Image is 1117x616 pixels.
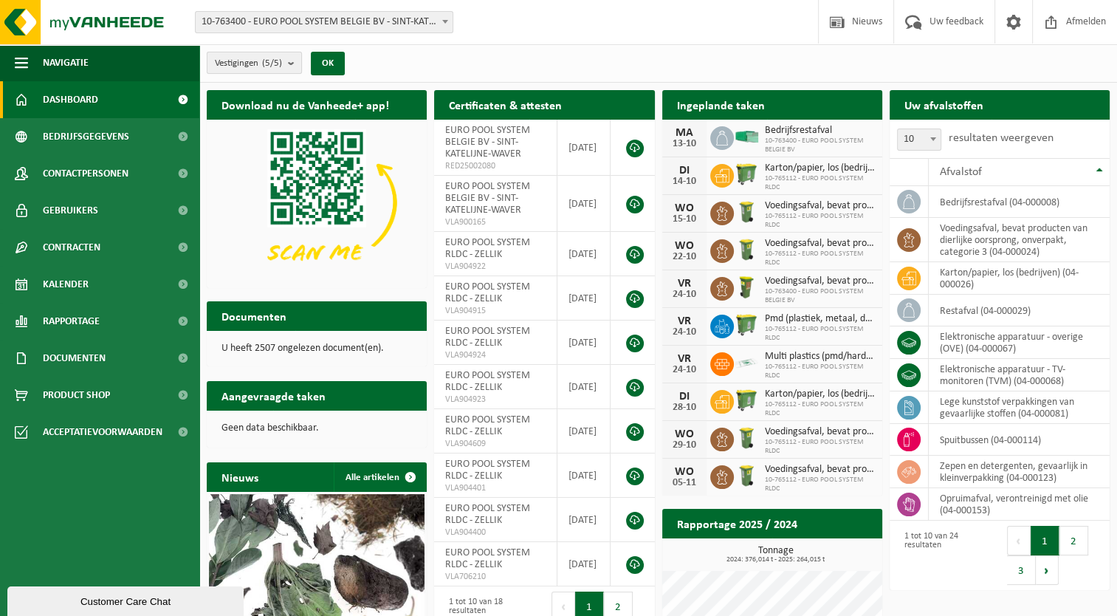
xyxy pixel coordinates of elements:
[940,166,982,178] span: Afvalstof
[670,478,699,488] div: 05-11
[196,12,453,32] span: 10-763400 - EURO POOL SYSTEM BELGIE BV - SINT-KATELIJNE-WAVER
[734,275,759,300] img: WB-0060-HPE-GN-50
[734,312,759,338] img: WB-0770-HPE-GN-50
[765,325,875,343] span: 10-765112 - EURO POOL SYSTEM RLDC
[670,315,699,327] div: VR
[445,160,546,172] span: RED25002080
[670,278,699,290] div: VR
[221,343,412,354] p: U heeft 2507 ongelezen document(en).
[434,90,577,119] h2: Certificaten & attesten
[662,90,780,119] h2: Ingeplande taken
[670,428,699,440] div: WO
[221,423,412,434] p: Geen data beschikbaar.
[929,262,1110,295] td: karton/papier, los (bedrijven) (04-000026)
[207,90,404,119] h2: Download nu de Vanheede+ app!
[445,459,530,482] span: EURO POOL SYSTEM RLDC - ZELLIK
[445,125,530,160] span: EURO POOL SYSTEM BELGIE BV - SINT-KATELIJNE-WAVER
[670,466,699,478] div: WO
[765,250,875,267] span: 10-765112 - EURO POOL SYSTEM RLDC
[765,200,875,212] span: Voedingsafval, bevat producten van dierlijke oorsprong, onverpakt, categorie 3
[898,129,941,150] span: 10
[557,542,611,586] td: [DATE]
[670,353,699,365] div: VR
[765,400,875,418] span: 10-765112 - EURO POOL SYSTEM RLDC
[929,391,1110,424] td: lege kunststof verpakkingen van gevaarlijke stoffen (04-000081)
[445,281,530,304] span: EURO POOL SYSTEM RLDC - ZELLIK
[207,381,340,410] h2: Aangevraagde taken
[334,462,425,492] a: Alle artikelen
[557,365,611,409] td: [DATE]
[897,129,941,151] span: 10
[765,351,875,363] span: Multi plastics (pmd/harde kunststoffen/spanbanden/eps/folie naturel/folie gemeng...
[929,424,1110,456] td: spuitbussen (04-000114)
[445,326,530,349] span: EURO POOL SYSTEM RLDC - ZELLIK
[557,498,611,542] td: [DATE]
[1031,526,1059,555] button: 1
[765,287,875,305] span: 10-763400 - EURO POOL SYSTEM BELGIE BV
[445,571,546,583] span: VLA706210
[207,52,302,74] button: Vestigingen(5/5)
[670,546,882,564] h3: Tonnage
[445,237,530,260] span: EURO POOL SYSTEM RLDC - ZELLIK
[765,426,875,438] span: Voedingsafval, bevat producten van dierlijke oorsprong, onverpakt, categorie 3
[1059,526,1088,555] button: 2
[445,438,546,450] span: VLA904609
[207,462,273,491] h2: Nieuws
[557,232,611,276] td: [DATE]
[43,266,89,303] span: Kalender
[43,192,98,229] span: Gebruikers
[311,52,345,75] button: OK
[929,295,1110,326] td: restafval (04-000029)
[897,524,992,586] div: 1 tot 10 van 24 resultaten
[557,120,611,176] td: [DATE]
[1036,555,1059,585] button: Next
[43,155,128,192] span: Contactpersonen
[765,389,875,400] span: Karton/papier, los (bedrijven)
[670,127,699,139] div: MA
[734,350,759,375] img: LP-SK-00500-LPE-16
[734,463,759,488] img: WB-0140-HPE-GN-50
[765,137,875,154] span: 10-763400 - EURO POOL SYSTEM BELGIE BV
[890,90,998,119] h2: Uw afvalstoffen
[207,120,427,285] img: Download de VHEPlus App
[445,547,530,570] span: EURO POOL SYSTEM RLDC - ZELLIK
[929,456,1110,488] td: zepen en detergenten, gevaarlijk in kleinverpakking (04-000123)
[670,139,699,149] div: 13-10
[43,377,110,414] span: Product Shop
[765,276,875,287] span: Voedingsafval, bevat producten van dierlijke oorsprong, onverpakt, categorie 3
[949,132,1054,144] label: resultaten weergeven
[670,165,699,177] div: DI
[765,125,875,137] span: Bedrijfsrestafval
[445,370,530,393] span: EURO POOL SYSTEM RLDC - ZELLIK
[557,176,611,232] td: [DATE]
[43,44,89,81] span: Navigatie
[1007,526,1031,555] button: Previous
[734,388,759,413] img: WB-0770-HPE-GN-50
[445,414,530,437] span: EURO POOL SYSTEM RLDC - ZELLIK
[670,403,699,413] div: 28-10
[557,454,611,498] td: [DATE]
[765,313,875,325] span: Pmd (plastiek, metaal, drankkartons) (bedrijven)
[557,276,611,321] td: [DATE]
[670,556,882,564] span: 2024: 376,014 t - 2025: 264,015 t
[43,81,98,118] span: Dashboard
[670,240,699,252] div: WO
[734,425,759,451] img: WB-0140-HPE-GN-50
[1007,555,1036,585] button: 3
[929,186,1110,218] td: bedrijfsrestafval (04-000008)
[43,229,100,266] span: Contracten
[670,290,699,300] div: 24-10
[670,440,699,451] div: 29-10
[445,394,546,405] span: VLA904923
[765,174,875,192] span: 10-765112 - EURO POOL SYSTEM RLDC
[670,365,699,375] div: 24-10
[929,326,1110,359] td: elektronische apparatuur - overige (OVE) (04-000067)
[43,340,106,377] span: Documenten
[765,476,875,493] span: 10-765112 - EURO POOL SYSTEM RLDC
[43,118,129,155] span: Bedrijfsgegevens
[670,177,699,187] div: 14-10
[670,202,699,214] div: WO
[445,305,546,317] span: VLA904915
[734,237,759,262] img: WB-0140-HPE-GN-50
